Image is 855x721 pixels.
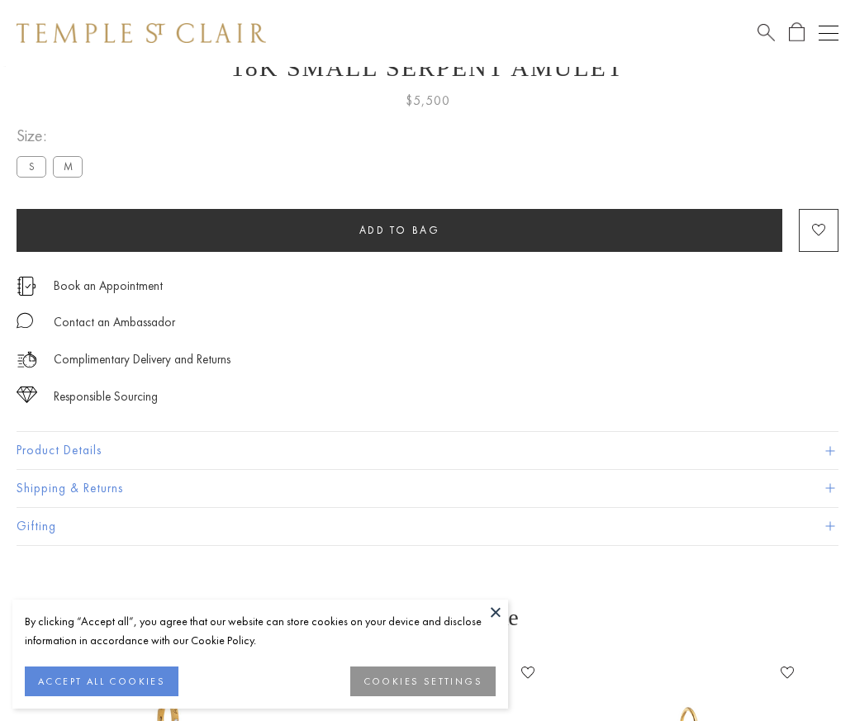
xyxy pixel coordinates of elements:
[25,612,496,650] div: By clicking “Accept all”, you agree that our website can store cookies on your device and disclos...
[17,277,36,296] img: icon_appointment.svg
[17,349,37,370] img: icon_delivery.svg
[758,22,775,43] a: Search
[17,387,37,403] img: icon_sourcing.svg
[25,666,178,696] button: ACCEPT ALL COOKIES
[819,23,838,43] button: Open navigation
[17,23,266,43] img: Temple St. Clair
[350,666,496,696] button: COOKIES SETTINGS
[359,223,440,237] span: Add to bag
[54,277,163,295] a: Book an Appointment
[53,156,83,177] label: M
[54,312,175,333] div: Contact an Ambassador
[54,387,158,407] div: Responsible Sourcing
[17,54,838,82] h1: 18K Small Serpent Amulet
[406,90,450,111] span: $5,500
[789,22,805,43] a: Open Shopping Bag
[54,349,230,370] p: Complimentary Delivery and Returns
[17,432,838,469] button: Product Details
[17,508,838,545] button: Gifting
[17,312,33,329] img: MessageIcon-01_2.svg
[17,209,782,252] button: Add to bag
[17,470,838,507] button: Shipping & Returns
[17,122,89,149] span: Size:
[17,156,46,177] label: S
